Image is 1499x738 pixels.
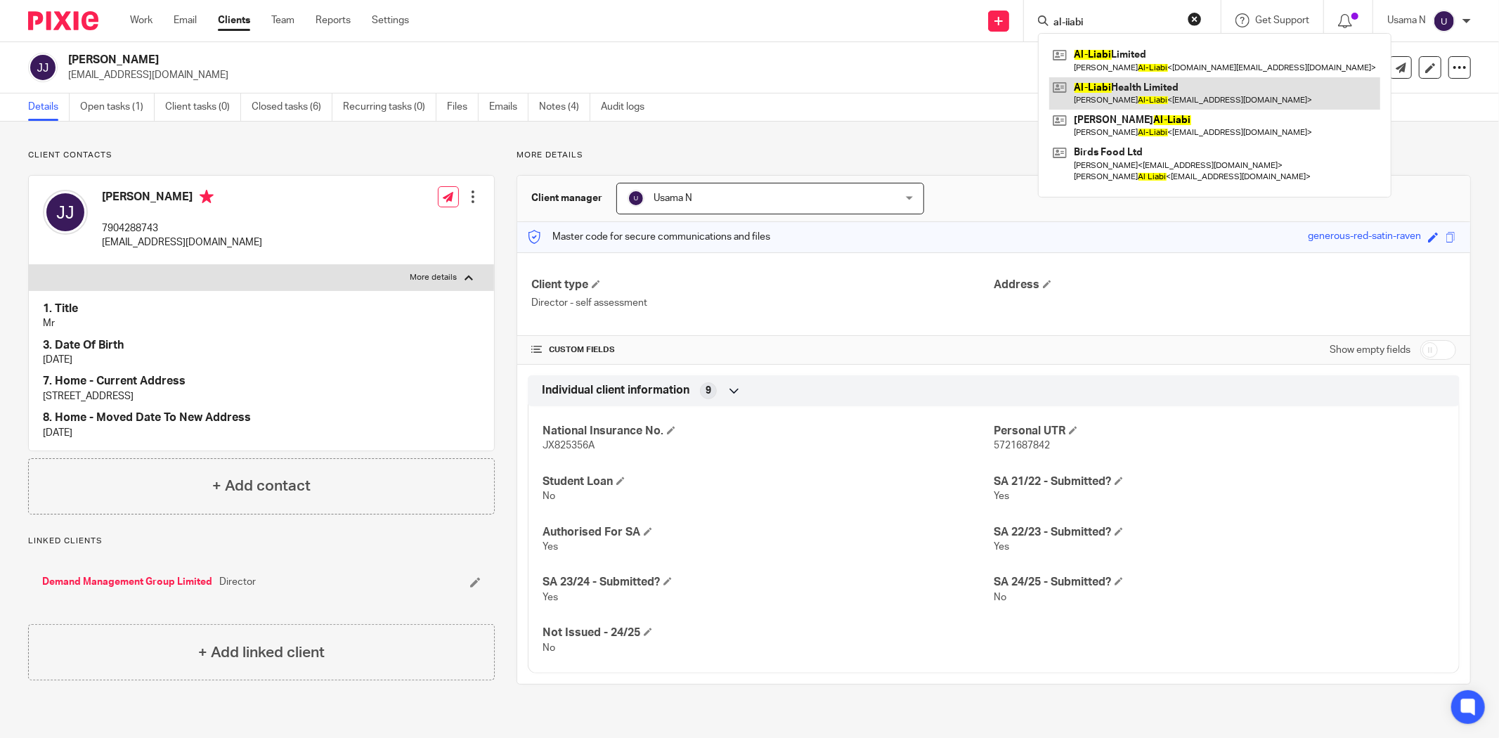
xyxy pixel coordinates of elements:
h4: 3. Date Of Birth [43,338,480,353]
span: 9 [706,384,711,398]
span: Usama N [654,193,692,203]
span: Get Support [1255,15,1309,25]
p: [DATE] [43,353,480,367]
h4: + Add contact [212,475,311,497]
a: Closed tasks (6) [252,93,332,121]
button: Clear [1188,12,1202,26]
p: [EMAIL_ADDRESS][DOMAIN_NAME] [102,235,262,250]
h4: 8. Home - Moved Date To New Address [43,410,480,425]
span: No [994,593,1006,602]
a: Notes (4) [539,93,590,121]
span: JX825356A [543,441,595,451]
i: Primary [200,190,214,204]
p: Linked clients [28,536,495,547]
input: Search [1052,17,1179,30]
span: Director [219,575,256,589]
img: svg%3E [628,190,644,207]
span: No [543,491,555,501]
a: Details [28,93,70,121]
h4: [PERSON_NAME] [102,190,262,207]
h4: Address [994,278,1456,292]
h4: SA 23/24 - Submitted? [543,575,994,590]
h4: SA 24/25 - Submitted? [994,575,1445,590]
img: svg%3E [43,190,88,235]
h4: 7. Home - Current Address [43,374,480,389]
h4: Not Issued - 24/25 [543,626,994,640]
p: Mr [43,316,480,330]
p: 7904288743 [102,221,262,235]
span: Yes [543,593,558,602]
a: Open tasks (1) [80,93,155,121]
p: Client contacts [28,150,495,161]
a: Work [130,13,153,27]
h4: SA 22/23 - Submitted? [994,525,1445,540]
h4: Client type [531,278,994,292]
h4: SA 21/22 - Submitted? [994,474,1445,489]
a: Reports [316,13,351,27]
a: Audit logs [601,93,655,121]
p: Usama N [1387,13,1426,27]
p: [EMAIL_ADDRESS][DOMAIN_NAME] [68,68,1280,82]
p: [STREET_ADDRESS] [43,389,480,403]
span: 5721687842 [994,441,1050,451]
span: Yes [543,542,558,552]
h4: 1. Title [43,302,480,316]
span: Individual client information [542,383,689,398]
p: Master code for secure communications and files [528,230,770,244]
p: [DATE] [43,426,480,440]
label: Show empty fields [1330,343,1410,357]
a: Files [447,93,479,121]
h4: Personal UTR [994,424,1445,439]
span: Yes [994,491,1009,501]
p: Director - self assessment [531,296,994,310]
span: Yes [994,542,1009,552]
p: More details [410,272,458,283]
span: No [543,643,555,653]
h3: Client manager [531,191,602,205]
h4: Student Loan [543,474,994,489]
h4: CUSTOM FIELDS [531,344,994,356]
a: Clients [218,13,250,27]
a: Emails [489,93,528,121]
a: Recurring tasks (0) [343,93,436,121]
p: More details [517,150,1471,161]
img: svg%3E [1433,10,1455,32]
h4: National Insurance No. [543,424,994,439]
a: Client tasks (0) [165,93,241,121]
img: Pixie [28,11,98,30]
h4: + Add linked client [198,642,325,663]
div: generous-red-satin-raven [1308,229,1421,245]
a: Team [271,13,294,27]
a: Settings [372,13,409,27]
img: svg%3E [28,53,58,82]
a: Email [174,13,197,27]
a: Demand Management Group Limited [42,575,212,589]
h2: [PERSON_NAME] [68,53,1037,67]
h4: Authorised For SA [543,525,994,540]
